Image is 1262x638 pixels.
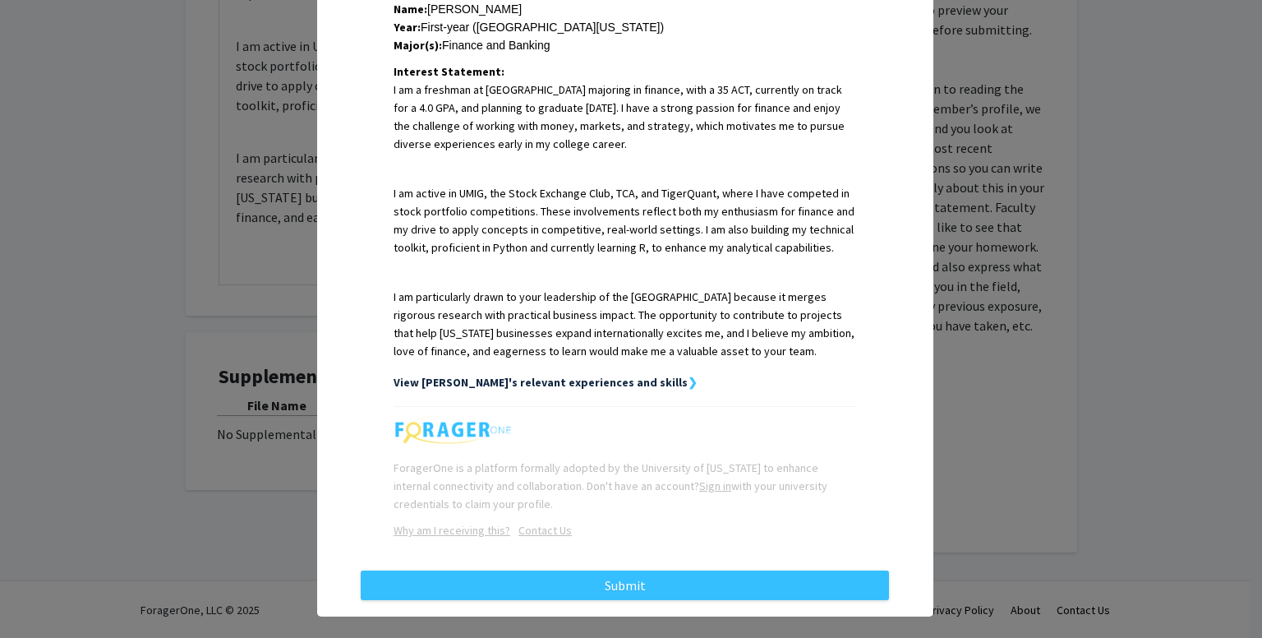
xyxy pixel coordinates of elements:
strong: Year: [394,20,421,35]
p: I am particularly drawn to your leadership of the [GEOGRAPHIC_DATA] because it merges rigorous re... [394,288,856,360]
a: Opens in a new tab [394,523,510,538]
p: I am a freshman at [GEOGRAPHIC_DATA] majoring in finance, with a 35 ACT, currently on track for a... [394,81,856,153]
span: ForagerOne is a platform formally adopted by the University of [US_STATE] to enhance internal con... [394,460,827,511]
div: First-year ([GEOGRAPHIC_DATA][US_STATE]) [394,18,856,36]
a: Opens in a new tab [510,523,572,538]
iframe: Chat [1192,564,1250,626]
u: Why am I receiving this? [394,523,510,538]
button: Submit [361,571,889,600]
strong: Interest Statement: [394,64,504,79]
strong: View [PERSON_NAME]'s relevant experiences and skills [394,375,688,390]
strong: Name: [394,2,427,16]
div: Finance and Banking [394,36,856,54]
strong: ❯ [688,375,698,390]
strong: Major(s): [394,38,442,53]
p: I am active in UMIG, the Stock Exchange Club, TCA, and TigerQuant, where I have competed in stock... [394,184,856,257]
u: Contact Us [518,523,572,538]
a: Sign in [699,478,731,493]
